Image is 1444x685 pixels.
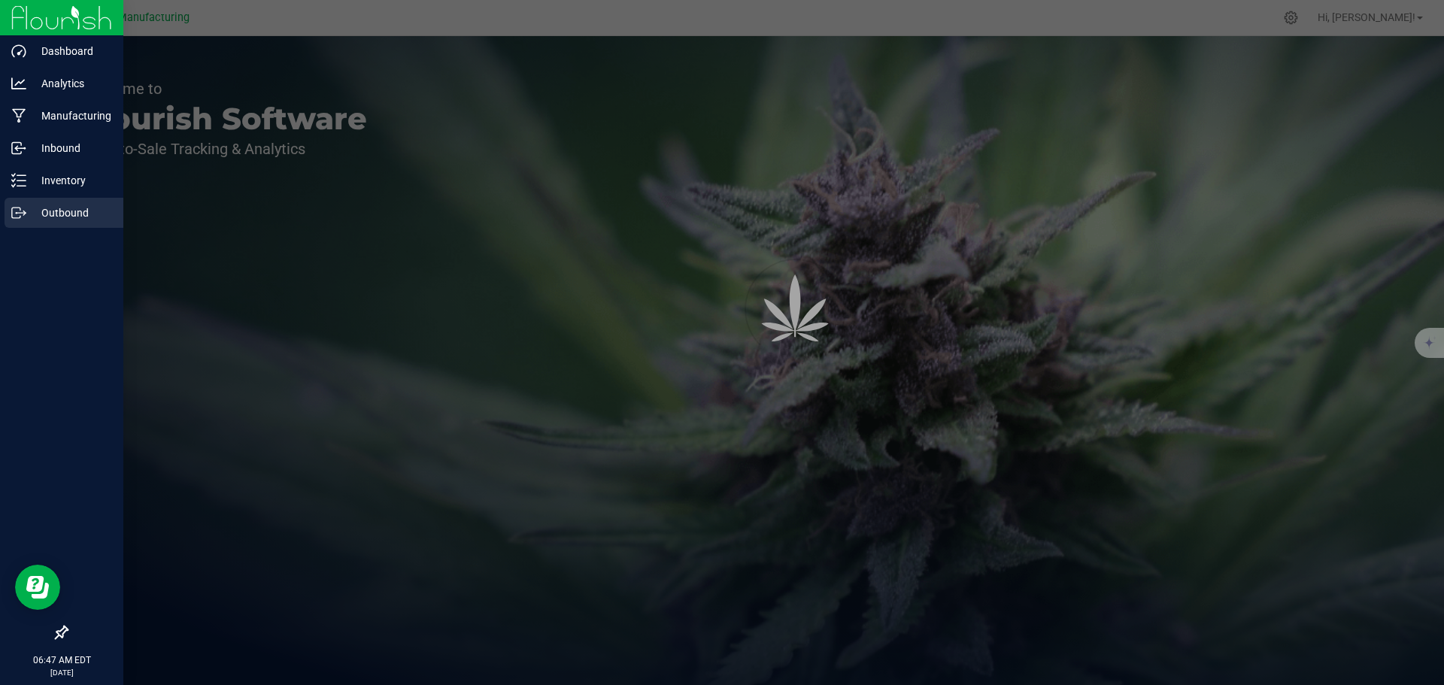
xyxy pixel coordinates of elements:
[11,76,26,91] inline-svg: Analytics
[15,565,60,610] iframe: Resource center
[26,171,117,189] p: Inventory
[11,205,26,220] inline-svg: Outbound
[11,44,26,59] inline-svg: Dashboard
[26,74,117,92] p: Analytics
[26,42,117,60] p: Dashboard
[7,653,117,667] p: 06:47 AM EDT
[11,108,26,123] inline-svg: Manufacturing
[26,139,117,157] p: Inbound
[11,173,26,188] inline-svg: Inventory
[26,204,117,222] p: Outbound
[7,667,117,678] p: [DATE]
[26,107,117,125] p: Manufacturing
[11,141,26,156] inline-svg: Inbound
